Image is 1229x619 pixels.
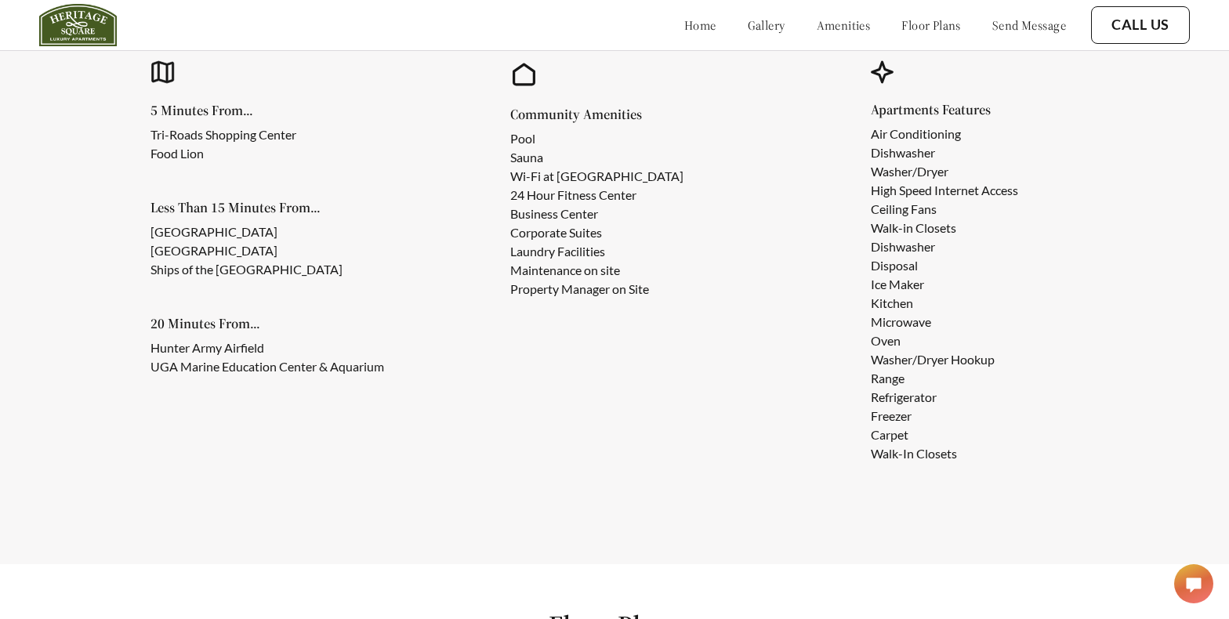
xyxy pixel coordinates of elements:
li: UGA Marine Education Center & Aquarium [150,357,384,376]
li: Hunter Army Airfield [150,338,384,357]
li: Disposal [871,256,1018,275]
li: Wi-Fi at [GEOGRAPHIC_DATA] [510,167,683,186]
li: Dishwasher [871,143,1018,162]
li: [GEOGRAPHIC_DATA] [150,223,343,241]
a: gallery [748,17,785,33]
li: Sauna [510,148,683,167]
a: home [684,17,716,33]
li: Air Conditioning [871,125,1018,143]
li: Pool [510,129,683,148]
li: Washer/Dryer Hookup [871,350,1018,369]
li: Range [871,369,1018,388]
img: heritage_square_logo.jpg [39,4,117,46]
a: floor plans [901,17,961,33]
li: Kitchen [871,294,1018,313]
li: Carpet [871,425,1018,444]
li: Ceiling Fans [871,200,1018,219]
h5: 5 Minutes From... [150,103,321,118]
li: Ice Maker [871,275,1018,294]
li: Microwave [871,313,1018,331]
a: amenities [817,17,871,33]
li: High Speed Internet Access [871,181,1018,200]
li: Laundry Facilities [510,242,683,261]
li: Walk-in Closets [871,219,1018,237]
button: Call Us [1091,6,1190,44]
li: [GEOGRAPHIC_DATA] [150,241,343,260]
li: Corporate Suites [510,223,683,242]
li: Refrigerator [871,388,1018,407]
h5: Community Amenities [510,107,709,121]
li: Walk-In Closets [871,444,1018,463]
h5: Apartments Features [871,103,1043,117]
li: Food Lion [150,144,296,163]
li: 24 Hour Fitness Center [510,186,683,205]
li: Dishwasher [871,237,1018,256]
li: Property Manager on Site [510,280,683,299]
li: Oven [871,331,1018,350]
li: Maintenance on site [510,261,683,280]
li: Ships of the [GEOGRAPHIC_DATA] [150,260,343,279]
h5: Less Than 15 Minutes From... [150,201,368,215]
li: Washer/Dryer [871,162,1018,181]
a: Call Us [1111,16,1169,34]
li: Business Center [510,205,683,223]
a: send message [992,17,1066,33]
h5: 20 Minutes From... [150,317,409,331]
li: Freezer [871,407,1018,425]
li: Tri-Roads Shopping Center [150,125,296,144]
